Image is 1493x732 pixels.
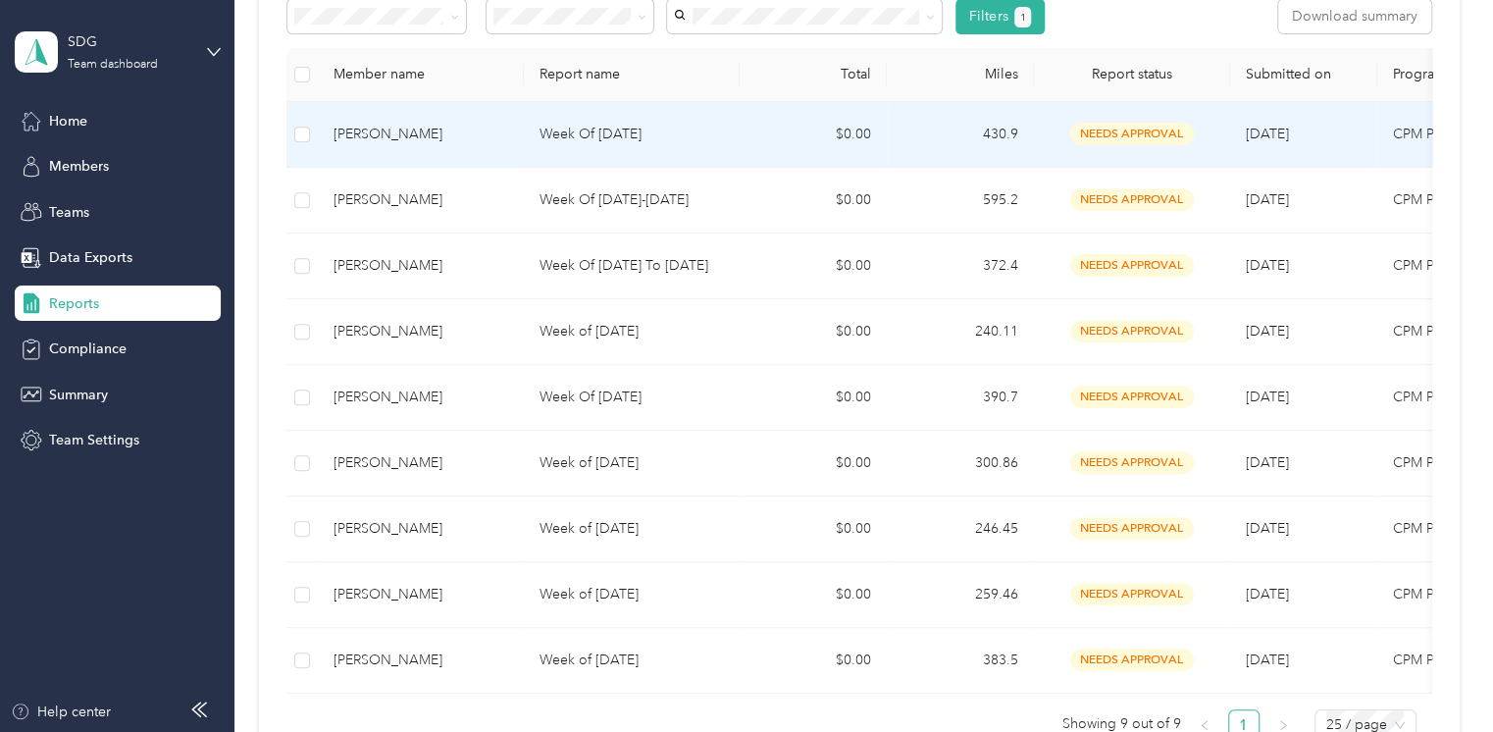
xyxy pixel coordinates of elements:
p: Week of [DATE] [540,321,724,342]
span: right [1277,719,1289,731]
p: Week Of [DATE] To [DATE] [540,255,724,277]
div: Member name [334,66,508,82]
td: 300.86 [887,431,1034,497]
th: Report name [524,48,740,102]
td: $0.00 [740,365,887,431]
span: Team Settings [49,430,139,450]
span: Reports [49,293,99,314]
span: Home [49,111,87,131]
div: [PERSON_NAME] [334,189,508,211]
span: left [1199,719,1210,731]
span: [DATE] [1246,586,1289,602]
span: 1 [1019,9,1025,26]
p: Week of [DATE] [540,650,724,671]
span: needs approval [1070,649,1194,671]
td: 246.45 [887,497,1034,562]
div: [PERSON_NAME] [334,255,508,277]
td: 390.7 [887,365,1034,431]
td: $0.00 [740,234,887,299]
td: 240.11 [887,299,1034,365]
p: Week of [DATE] [540,584,724,605]
span: needs approval [1070,320,1194,342]
td: 372.4 [887,234,1034,299]
span: needs approval [1070,386,1194,408]
div: [PERSON_NAME] [334,452,508,474]
th: Member name [318,48,524,102]
div: [PERSON_NAME] [334,518,508,540]
span: [DATE] [1246,257,1289,274]
td: $0.00 [740,431,887,497]
span: [DATE] [1246,652,1289,668]
span: Summary [49,385,108,405]
button: Help center [11,702,111,722]
span: needs approval [1070,517,1194,540]
span: needs approval [1070,188,1194,211]
div: [PERSON_NAME] [334,124,508,145]
span: [DATE] [1246,191,1289,208]
span: [DATE] [1246,126,1289,142]
span: [DATE] [1246,454,1289,471]
iframe: Everlance-gr Chat Button Frame [1383,622,1493,732]
div: Total [755,66,871,82]
span: needs approval [1070,451,1194,474]
td: $0.00 [740,562,887,628]
td: $0.00 [740,168,887,234]
th: Submitted on [1230,48,1377,102]
span: [DATE] [1246,520,1289,537]
div: [PERSON_NAME] [334,584,508,605]
td: $0.00 [740,299,887,365]
div: [PERSON_NAME] [334,650,508,671]
button: 1 [1014,7,1031,27]
span: Data Exports [49,247,132,268]
td: 430.9 [887,102,1034,168]
p: Week of [DATE] [540,452,724,474]
td: 595.2 [887,168,1034,234]
td: $0.00 [740,628,887,694]
span: Members [49,156,109,177]
p: Week of [DATE] [540,518,724,540]
td: 383.5 [887,628,1034,694]
div: [PERSON_NAME] [334,387,508,408]
div: Team dashboard [68,59,158,71]
p: Week Of [DATE]-[DATE] [540,189,724,211]
td: $0.00 [740,102,887,168]
p: Week Of [DATE] [540,124,724,145]
span: [DATE] [1246,389,1289,405]
td: 259.46 [887,562,1034,628]
div: [PERSON_NAME] [334,321,508,342]
span: needs approval [1070,254,1194,277]
div: Miles [902,66,1018,82]
div: SDG [68,31,190,52]
td: $0.00 [740,497,887,562]
span: Report status [1050,66,1214,82]
p: Week Of [DATE] [540,387,724,408]
span: Teams [49,202,89,223]
span: [DATE] [1246,323,1289,340]
span: Compliance [49,339,127,359]
span: needs approval [1070,583,1194,605]
span: needs approval [1070,123,1194,145]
